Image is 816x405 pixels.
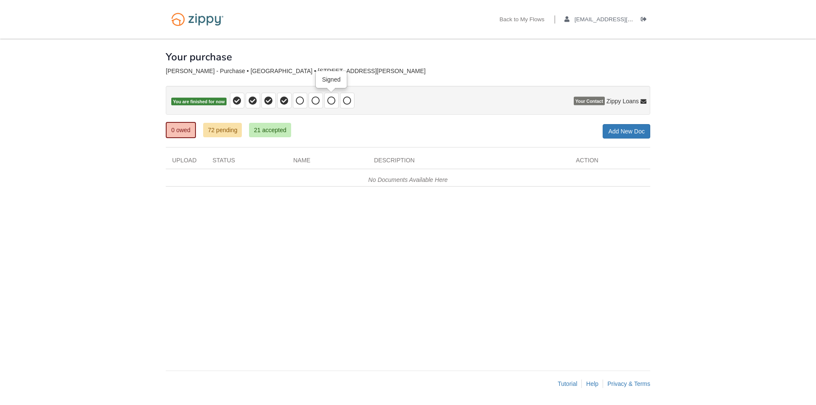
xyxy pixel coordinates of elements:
span: Zippy Loans [606,97,639,105]
a: Log out [641,16,650,25]
div: [PERSON_NAME] - Purchase • [GEOGRAPHIC_DATA] • [STREET_ADDRESS][PERSON_NAME] [166,68,650,75]
div: Description [368,156,569,169]
a: Back to My Flows [499,16,544,25]
span: Your Contact [574,97,605,105]
a: Privacy & Terms [607,380,650,387]
h1: Your purchase [166,51,232,62]
a: 21 accepted [249,123,291,137]
div: Action [569,156,650,169]
a: 72 pending [203,123,242,137]
div: Upload [166,156,206,169]
div: Signed [316,71,347,88]
span: aaboley88@icloud.com [575,16,672,23]
img: Logo [166,8,229,30]
span: You are finished for now [171,98,227,106]
a: 0 owed [166,122,196,138]
div: Name [287,156,368,169]
a: Help [586,380,598,387]
em: No Documents Available Here [368,176,448,183]
a: Tutorial [558,380,577,387]
a: Add New Doc [603,124,650,139]
a: edit profile [564,16,672,25]
div: Status [206,156,287,169]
